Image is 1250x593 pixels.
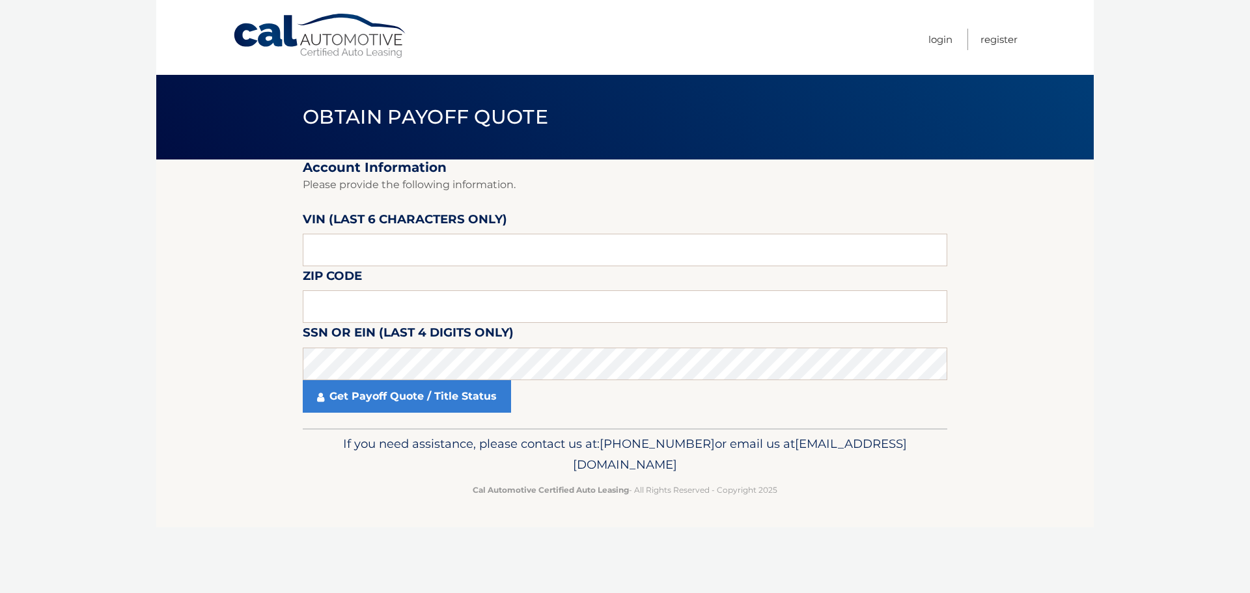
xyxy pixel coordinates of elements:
p: Please provide the following information. [303,176,947,194]
label: SSN or EIN (last 4 digits only) [303,323,514,347]
p: - All Rights Reserved - Copyright 2025 [311,483,939,497]
a: Login [928,29,952,50]
a: Register [980,29,1018,50]
strong: Cal Automotive Certified Auto Leasing [473,485,629,495]
label: Zip Code [303,266,362,290]
span: Obtain Payoff Quote [303,105,548,129]
a: Cal Automotive [232,13,408,59]
p: If you need assistance, please contact us at: or email us at [311,434,939,475]
a: Get Payoff Quote / Title Status [303,380,511,413]
span: [PHONE_NUMBER] [600,436,715,451]
label: VIN (last 6 characters only) [303,210,507,234]
h2: Account Information [303,159,947,176]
